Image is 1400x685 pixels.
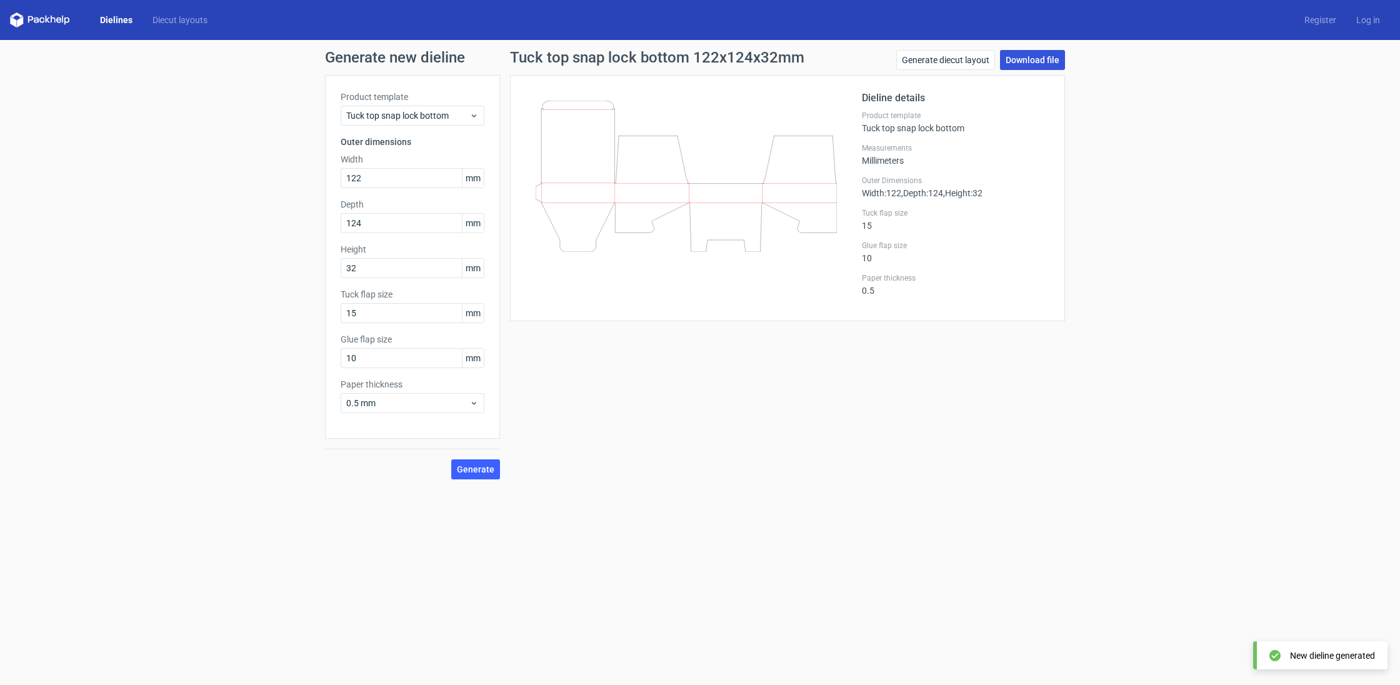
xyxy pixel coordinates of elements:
div: 10 [862,241,1049,263]
label: Measurements [862,143,1049,153]
span: mm [462,349,484,367]
span: , Depth : 124 [901,188,943,198]
span: mm [462,169,484,187]
span: Width : 122 [862,188,901,198]
h3: Outer dimensions [341,136,484,148]
label: Width [341,153,484,166]
h2: Dieline details [862,91,1049,106]
button: Generate [451,459,500,479]
div: 0.5 [862,273,1049,296]
a: Generate diecut layout [896,50,995,70]
label: Depth [341,198,484,211]
div: Millimeters [862,143,1049,166]
div: Tuck top snap lock bottom [862,111,1049,133]
h1: Tuck top snap lock bottom 122x124x32mm [510,50,804,65]
span: Generate [457,465,494,474]
label: Paper thickness [341,378,484,391]
label: Glue flap size [862,241,1049,251]
label: Tuck flap size [341,288,484,301]
label: Glue flap size [341,333,484,346]
a: Register [1294,14,1346,26]
a: Diecut layouts [142,14,217,26]
a: Download file [1000,50,1065,70]
span: mm [462,259,484,277]
label: Product template [341,91,484,103]
h1: Generate new dieline [325,50,1075,65]
div: 15 [862,208,1049,231]
label: Paper thickness [862,273,1049,283]
span: 0.5 mm [346,397,469,409]
label: Tuck flap size [862,208,1049,218]
label: Outer Dimensions [862,176,1049,186]
span: , Height : 32 [943,188,982,198]
label: Height [341,243,484,256]
span: mm [462,214,484,232]
div: New dieline generated [1290,649,1375,662]
label: Product template [862,111,1049,121]
span: Tuck top snap lock bottom [346,109,469,122]
span: mm [462,304,484,322]
a: Dielines [90,14,142,26]
a: Log in [1346,14,1390,26]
